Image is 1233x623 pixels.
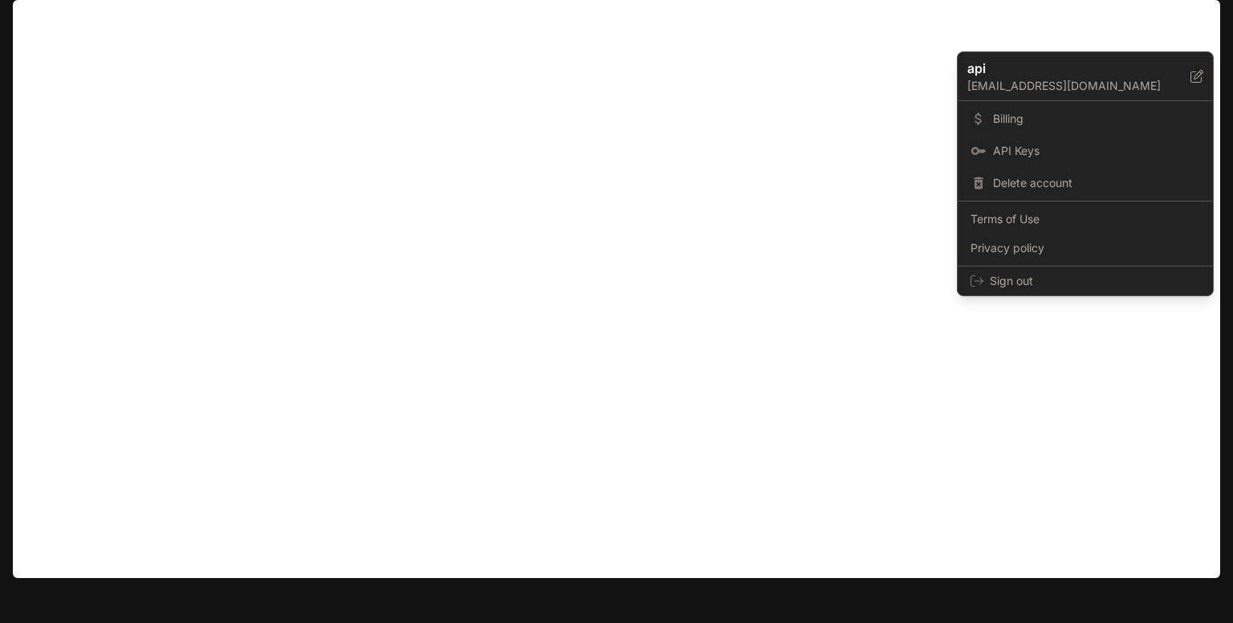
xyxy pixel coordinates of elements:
[993,143,1200,159] span: API Keys
[967,59,1165,78] p: api
[961,205,1210,234] a: Terms of Use
[990,273,1200,289] span: Sign out
[967,78,1190,94] p: [EMAIL_ADDRESS][DOMAIN_NAME]
[961,234,1210,263] a: Privacy policy
[993,111,1200,127] span: Billing
[958,52,1213,101] div: api[EMAIL_ADDRESS][DOMAIN_NAME]
[993,175,1200,191] span: Delete account
[961,169,1210,197] div: Delete account
[958,267,1213,295] div: Sign out
[971,211,1200,227] span: Terms of Use
[961,136,1210,165] a: API Keys
[971,240,1200,256] span: Privacy policy
[961,104,1210,133] a: Billing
